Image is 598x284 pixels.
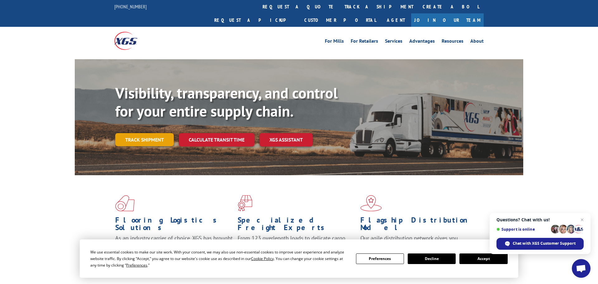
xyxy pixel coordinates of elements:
span: Cookie Policy [251,256,274,261]
span: Our agile distribution network gives you nationwide inventory management on demand. [360,234,475,249]
h1: Specialized Freight Experts [238,216,355,234]
img: xgs-icon-focused-on-flooring-red [238,195,252,211]
span: Preferences [126,262,147,268]
a: Join Our Team [411,13,484,27]
a: Open chat [572,259,591,278]
p: From 123 overlength loads to delicate cargo, our experienced staff knows the best way to move you... [238,234,355,262]
a: For Mills [325,39,344,46]
a: Track shipment [115,133,174,146]
a: Services [385,39,402,46]
a: Calculate transit time [179,133,254,147]
h1: Flagship Distribution Model [360,216,478,234]
span: Questions? Chat with us! [496,217,584,222]
a: Request a pickup [210,13,300,27]
a: [PHONE_NUMBER] [114,3,147,10]
a: Resources [442,39,463,46]
img: xgs-icon-total-supply-chain-intelligence-red [115,195,135,211]
a: Advantages [409,39,435,46]
img: xgs-icon-flagship-distribution-model-red [360,195,382,211]
div: Cookie Consent Prompt [80,239,518,278]
b: Visibility, transparency, and control for your entire supply chain. [115,83,338,121]
a: Agent [381,13,411,27]
span: As an industry carrier of choice, XGS has brought innovation and dedication to flooring logistics... [115,234,233,257]
span: Chat with XGS Customer Support [513,241,576,246]
a: XGS ASSISTANT [259,133,313,147]
button: Preferences [356,253,404,264]
a: About [470,39,484,46]
div: We use essential cookies to make our site work. With your consent, we may also use non-essential ... [90,249,348,268]
span: Support is online [496,227,549,232]
h1: Flooring Logistics Solutions [115,216,233,234]
button: Decline [408,253,456,264]
a: For Retailers [351,39,378,46]
span: Chat with XGS Customer Support [496,238,584,250]
a: Customer Portal [300,13,381,27]
button: Accept [459,253,507,264]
